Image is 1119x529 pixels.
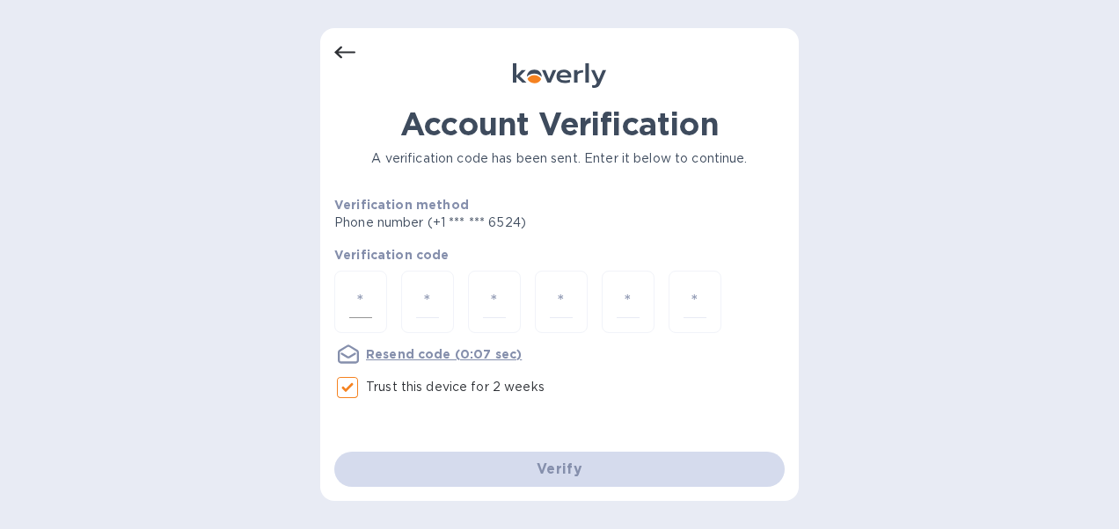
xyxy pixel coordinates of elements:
p: Verification code [334,246,785,264]
p: Trust this device for 2 weeks [366,378,545,396]
b: Verification method [334,198,469,212]
p: A verification code has been sent. Enter it below to continue. [334,149,785,168]
p: Phone number (+1 *** *** 6524) [334,214,661,232]
h1: Account Verification [334,105,785,142]
u: Resend code (0:07 sec) [366,347,522,361]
